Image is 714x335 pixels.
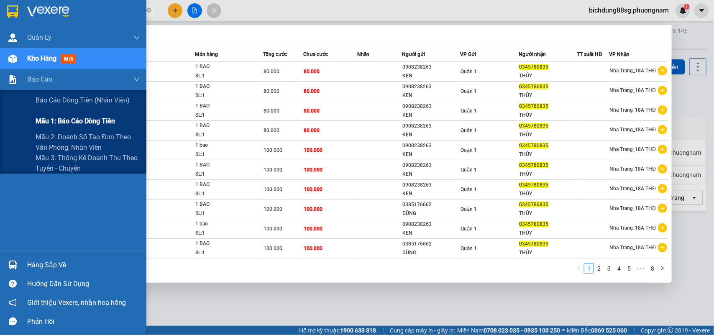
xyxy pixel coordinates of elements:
[461,167,477,173] span: Quận 1
[576,266,581,271] span: left
[9,299,17,307] span: notification
[519,221,548,227] span: 0345780835
[624,263,634,274] li: 5
[195,82,258,91] div: 1 BAO
[519,111,576,120] div: THÚY
[402,130,460,139] div: KEN
[658,204,667,213] span: plus-circle
[461,187,477,192] span: Quận 1
[133,34,140,41] span: down
[402,170,460,179] div: KEN
[609,51,630,57] span: VP Nhận
[402,141,460,150] div: 0908238263
[519,182,548,188] span: 0345780835
[264,69,279,74] span: 80.000
[402,200,460,209] div: 0385176662
[27,315,140,328] div: Phản hồi
[519,202,548,207] span: 0345780835
[264,108,279,114] span: 80.000
[304,128,320,133] span: 80.000
[648,264,657,273] a: 8
[658,243,667,252] span: plus-circle
[146,8,151,13] span: close-circle
[264,128,279,133] span: 80.000
[195,102,258,111] div: 1 BAO
[264,147,282,153] span: 100.000
[146,7,151,15] span: close-circle
[658,164,667,174] span: plus-circle
[195,189,258,199] div: SL: 1
[519,241,548,247] span: 0345780835
[304,88,320,94] span: 80.000
[263,51,287,57] span: Tổng cước
[133,76,140,83] span: down
[264,187,282,192] span: 100.000
[614,264,624,273] a: 4
[461,128,477,133] span: Quận 1
[610,146,656,152] span: Nha Trang_18A THĐ
[304,147,323,153] span: 100.000
[610,166,656,172] span: Nha Trang_18A THĐ
[27,259,140,271] div: Hàng sắp về
[402,240,460,248] div: 0385176662
[195,170,258,179] div: SL: 1
[610,87,656,93] span: Nha Trang_18A THĐ
[594,263,604,274] li: 2
[461,108,477,114] span: Quận 1
[604,264,614,273] a: 3
[8,54,17,63] img: warehouse-icon
[610,107,656,113] span: Nha Trang_18A THĐ
[27,54,56,62] span: Kho hàng
[610,68,656,74] span: Nha Trang_18A THĐ
[195,229,258,238] div: SL: 1
[264,88,279,94] span: 80.000
[195,209,258,218] div: SL: 1
[634,263,647,274] span: •••
[402,248,460,257] div: DŨNG
[195,111,258,120] div: SL: 1
[461,226,477,232] span: Quận 1
[461,51,476,57] span: VP Gửi
[519,209,576,218] div: THÚY
[658,223,667,233] span: plus-circle
[634,263,647,274] li: Next 5 Pages
[264,206,282,212] span: 100.000
[9,280,17,288] span: question-circle
[402,72,460,80] div: KEN
[402,229,460,238] div: KEN
[402,181,460,189] div: 0908238263
[519,123,548,129] span: 0345780835
[195,180,258,189] div: 1 BAO
[195,161,258,170] div: 1 BAO
[519,162,548,168] span: 0345780835
[594,264,604,273] a: 2
[304,226,323,232] span: 100.000
[195,51,218,57] span: Món hàng
[304,245,323,251] span: 100.000
[519,72,576,80] div: THÚY
[195,121,258,130] div: 1 BAO
[195,72,258,81] div: SL: 1
[402,122,460,130] div: 0908238263
[36,153,140,174] span: Mẫu 3: Thống kê doanh thu theo tuyến - chuyến
[195,62,258,72] div: 1 BAO
[610,225,656,231] span: Nha Trang_18A THĐ
[519,189,576,198] div: THÚY
[304,51,328,57] span: Chưa cước
[402,111,460,120] div: KEN
[402,102,460,111] div: 0908238263
[9,317,17,325] span: message
[658,184,667,193] span: plus-circle
[7,5,18,18] img: logo-vxr
[610,245,656,251] span: Nha Trang_18A THĐ
[658,86,667,95] span: plus-circle
[61,54,76,64] span: mới
[357,51,369,57] span: Nhãn
[610,127,656,133] span: Nha Trang_18A THĐ
[660,266,665,271] span: right
[519,248,576,257] div: THÚY
[658,66,667,75] span: plus-circle
[610,186,656,192] span: Nha Trang_18A THĐ
[584,264,594,273] a: 1
[519,84,548,90] span: 0345780835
